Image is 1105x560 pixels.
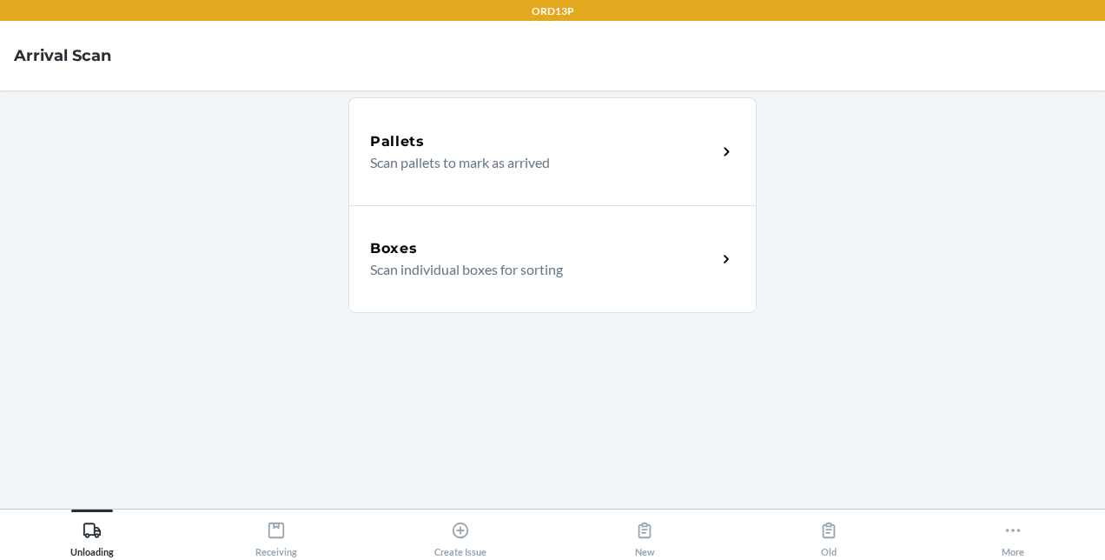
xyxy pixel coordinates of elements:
p: ORD13P [532,3,574,19]
a: BoxesScan individual boxes for sorting [348,205,757,313]
button: Receiving [184,510,368,557]
h4: Arrival Scan [14,44,111,67]
div: Unloading [70,514,114,557]
div: Receiving [255,514,297,557]
div: More [1002,514,1024,557]
p: Scan individual boxes for sorting [370,259,703,280]
button: Create Issue [368,510,552,557]
p: Scan pallets to mark as arrived [370,152,703,173]
button: New [552,510,737,557]
div: New [635,514,655,557]
h5: Boxes [370,238,418,259]
button: More [921,510,1105,557]
h5: Pallets [370,131,425,152]
a: PalletsScan pallets to mark as arrived [348,97,757,205]
button: Old [737,510,921,557]
div: Create Issue [434,514,486,557]
div: Old [819,514,838,557]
